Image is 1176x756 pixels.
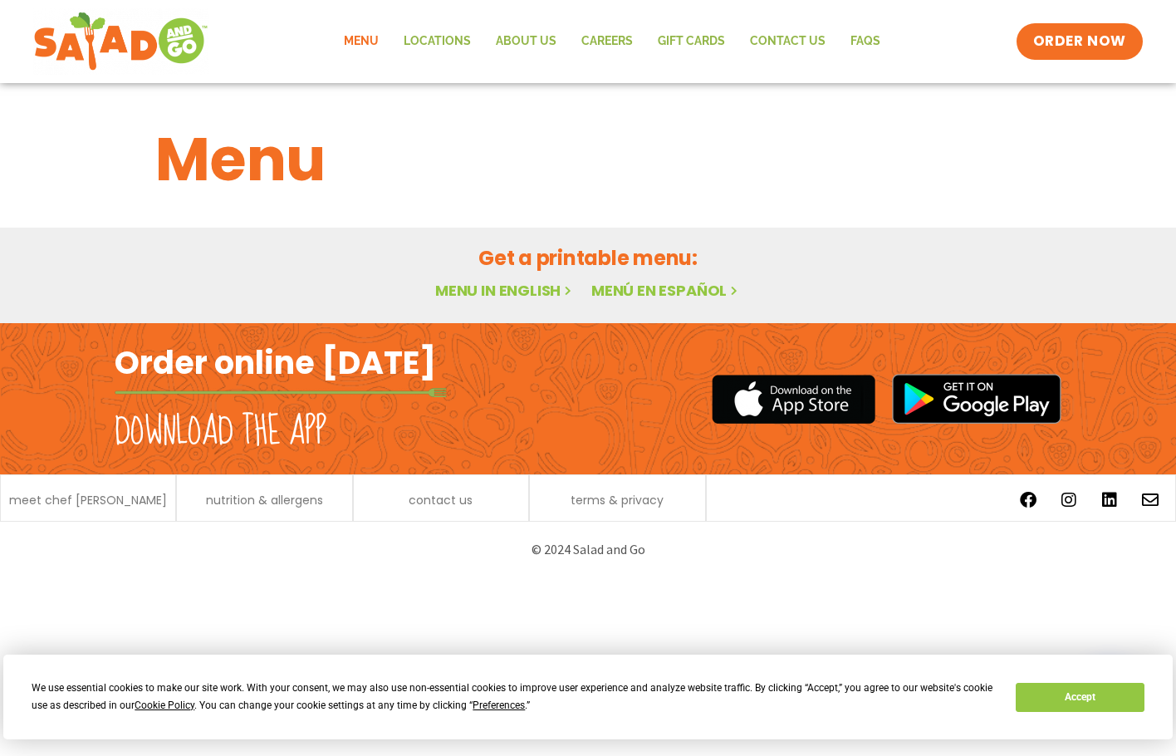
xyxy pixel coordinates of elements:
[591,280,741,301] a: Menú en español
[435,280,575,301] a: Menu in English
[331,22,391,61] a: Menu
[571,494,664,506] a: terms & privacy
[33,8,208,75] img: new-SAG-logo-768×292
[473,700,525,711] span: Preferences
[331,22,893,61] nav: Menu
[1033,32,1126,52] span: ORDER NOW
[409,494,473,506] a: contact us
[1017,23,1143,60] a: ORDER NOW
[391,22,483,61] a: Locations
[155,115,1021,204] h1: Menu
[123,538,1053,561] p: © 2024 Salad and Go
[483,22,569,61] a: About Us
[155,243,1021,272] h2: Get a printable menu:
[737,22,838,61] a: Contact Us
[9,494,167,506] a: meet chef [PERSON_NAME]
[569,22,645,61] a: Careers
[838,22,893,61] a: FAQs
[1016,683,1144,712] button: Accept
[712,372,875,426] img: appstore
[32,680,996,714] div: We use essential cookies to make our site work. With your consent, we may also use non-essential ...
[135,700,194,711] span: Cookie Policy
[115,342,436,383] h2: Order online [DATE]
[892,374,1061,424] img: google_play
[3,655,1173,739] div: Cookie Consent Prompt
[645,22,737,61] a: GIFT CARDS
[115,388,447,397] img: fork
[206,494,323,506] a: nutrition & allergens
[115,409,326,455] h2: Download the app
